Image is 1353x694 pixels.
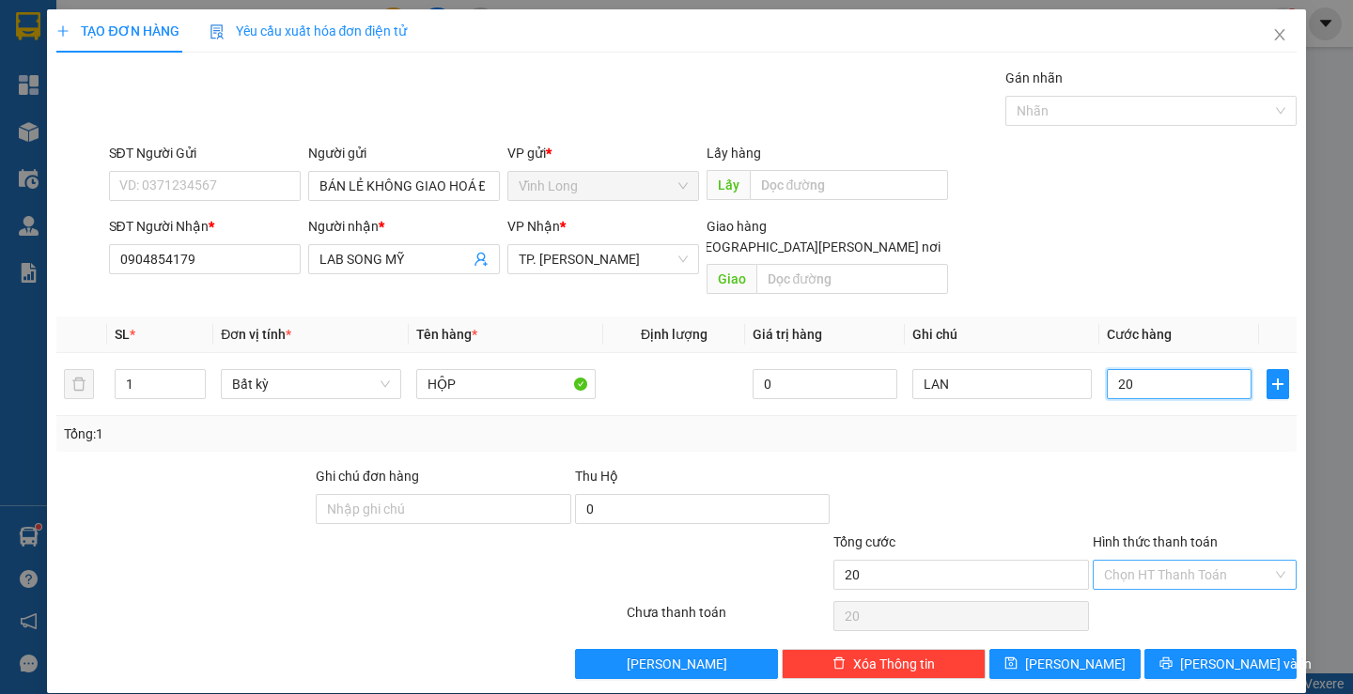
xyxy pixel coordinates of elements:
[833,534,895,549] span: Tổng cước
[9,125,110,181] b: 107/1 , Đường 2/9 P1, TP Vĩnh Long
[109,216,301,237] div: SĐT Người Nhận
[853,654,935,674] span: Xóa Thông tin
[684,237,948,257] span: [GEOGRAPHIC_DATA][PERSON_NAME] nơi
[753,327,822,342] span: Giá trị hàng
[1267,369,1289,399] button: plus
[1272,27,1287,42] span: close
[782,649,986,679] button: deleteXóa Thông tin
[641,327,708,342] span: Định lượng
[1253,9,1306,62] button: Close
[221,327,291,342] span: Đơn vị tính
[56,24,70,38] span: plus
[832,656,846,671] span: delete
[756,264,948,294] input: Dọc đường
[707,146,761,161] span: Lấy hàng
[989,649,1141,679] button: save[PERSON_NAME]
[9,9,272,80] li: [PERSON_NAME] - 0931936768
[575,649,779,679] button: [PERSON_NAME]
[474,252,489,267] span: user-add
[210,23,408,39] span: Yêu cầu xuất hóa đơn điện tử
[210,24,225,39] img: icon
[1180,654,1312,674] span: [PERSON_NAME] và In
[750,170,948,200] input: Dọc đường
[912,369,1092,399] input: Ghi Chú
[519,172,688,200] span: Vĩnh Long
[1267,377,1288,392] span: plus
[1107,327,1172,342] span: Cước hàng
[115,327,130,342] span: SL
[707,170,750,200] span: Lấy
[56,23,179,39] span: TẠO ĐƠN HÀNG
[109,143,301,163] div: SĐT Người Gửi
[507,143,699,163] div: VP gửi
[308,216,500,237] div: Người nhận
[507,219,560,234] span: VP Nhận
[627,654,727,674] span: [PERSON_NAME]
[416,327,477,342] span: Tên hàng
[130,101,250,143] li: VP TP. [PERSON_NAME]
[1025,654,1126,674] span: [PERSON_NAME]
[9,126,23,139] span: environment
[232,370,389,398] span: Bất kỳ
[1144,649,1296,679] button: printer[PERSON_NAME] và In
[1093,534,1218,549] label: Hình thức thanh toán
[707,264,756,294] span: Giao
[64,424,523,444] div: Tổng: 1
[64,369,94,399] button: delete
[519,245,688,273] span: TP. Hồ Chí Minh
[575,469,618,484] span: Thu Hộ
[905,316,1099,353] th: Ghi chú
[9,101,130,122] li: VP Vĩnh Long
[1004,656,1018,671] span: save
[308,143,500,163] div: Người gửi
[316,494,571,524] input: Ghi chú đơn hàng
[753,369,897,399] input: 0
[1159,656,1173,671] span: printer
[9,9,75,75] img: logo.jpg
[316,469,419,484] label: Ghi chú đơn hàng
[707,219,767,234] span: Giao hàng
[1005,70,1063,85] label: Gán nhãn
[416,369,596,399] input: VD: Bàn, Ghế
[625,602,832,635] div: Chưa thanh toán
